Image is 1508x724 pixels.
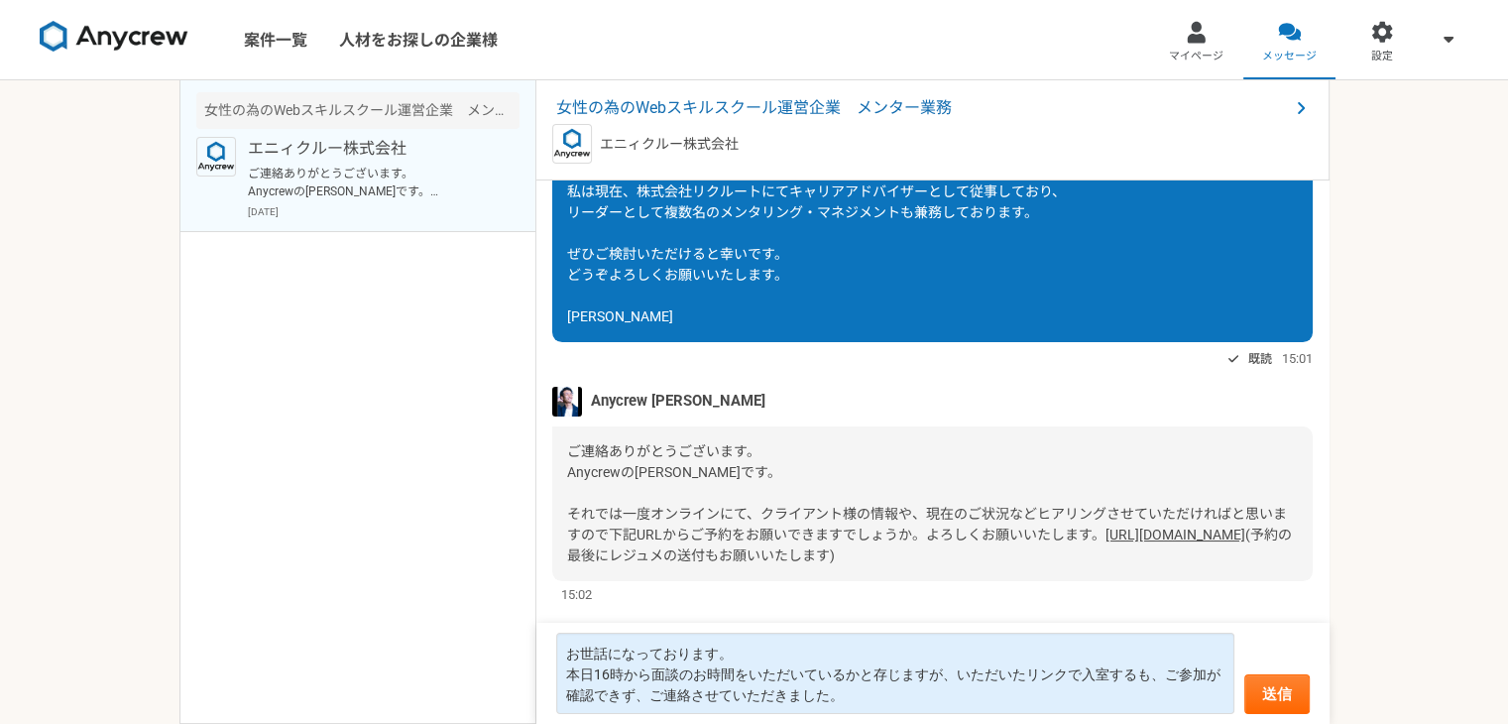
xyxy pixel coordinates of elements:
[248,204,520,219] p: [DATE]
[1371,49,1393,64] span: 設定
[1169,49,1223,64] span: マイページ
[1105,527,1245,543] a: [URL][DOMAIN_NAME]
[1248,347,1272,371] span: 既読
[196,92,520,129] div: 女性の為のWebスキルスクール運営企業 メンター業務
[567,79,1067,324] span: ご担当者様 お世話になっております。[PERSON_NAME]と申します。 メンター業務にてお力になれるかと考え、興味ありを押させていただきました。 私は現在、株式会社リクルートにてキャリアアド...
[1262,49,1317,64] span: メッセージ
[591,390,765,412] span: Anycrew [PERSON_NAME]
[600,134,739,155] p: エニィクルー株式会社
[248,137,493,161] p: エニィクルー株式会社
[552,124,592,164] img: logo_text_blue_01.png
[248,165,493,200] p: ご連絡ありがとうございます。 Anycrewの[PERSON_NAME]です。 それでは一度オンラインにて、クライアント様の情報や、現在のご状況などヒアリングさせていただければと思いますので下記...
[567,527,1292,563] span: (予約の最後にレジュメの送付もお願いいたします)
[567,443,1287,543] span: ご連絡ありがとうございます。 Anycrewの[PERSON_NAME]です。 それでは一度オンラインにて、クライアント様の情報や、現在のご状況などヒアリングさせていただければと思いますので下記...
[1244,674,1310,714] button: 送信
[561,585,592,604] span: 15:02
[196,137,236,177] img: logo_text_blue_01.png
[556,96,1289,120] span: 女性の為のWebスキルスクール運営企業 メンター業務
[1282,349,1313,368] span: 15:01
[40,21,188,53] img: 8DqYSo04kwAAAAASUVORK5CYII=
[552,387,582,417] img: S__5267474.jpg
[556,633,1234,714] textarea: お世話になっております。 本日16時から面談のお時間をいただいているかと存じますが、いただいたリンクで入室するも、ご参加が確認できず、ご連絡させていただきました。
